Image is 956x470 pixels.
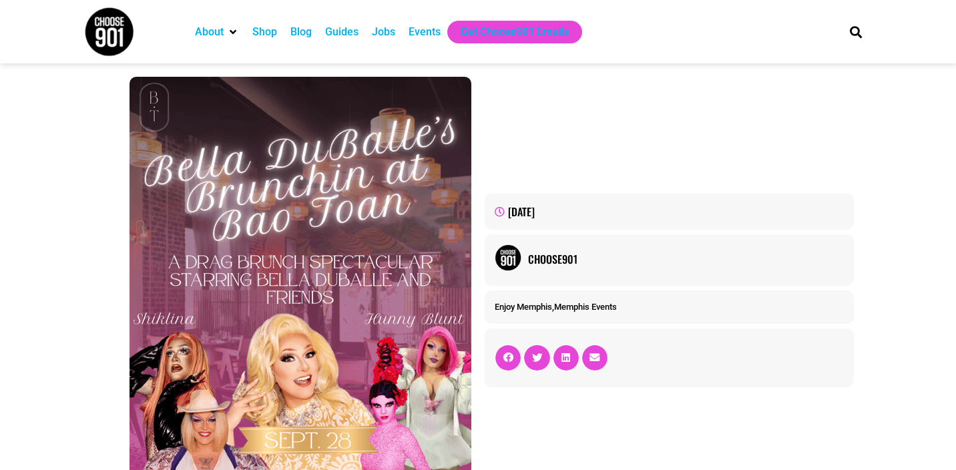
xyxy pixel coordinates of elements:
[524,345,549,371] div: Share on twitter
[553,345,579,371] div: Share on linkedin
[461,24,569,40] a: Get Choose901 Emails
[582,345,608,371] div: Share on email
[372,24,395,40] a: Jobs
[252,24,277,40] a: Shop
[188,21,246,43] div: About
[495,302,617,312] span: ,
[290,24,312,40] a: Blog
[409,24,441,40] a: Events
[495,244,521,271] img: Picture of Choose901
[508,204,535,220] time: [DATE]
[845,21,867,43] div: Search
[195,24,224,40] a: About
[495,302,552,312] a: Enjoy Memphis
[495,345,521,371] div: Share on facebook
[188,21,826,43] nav: Main nav
[325,24,358,40] a: Guides
[554,302,617,312] a: Memphis Events
[528,251,844,267] a: Choose901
